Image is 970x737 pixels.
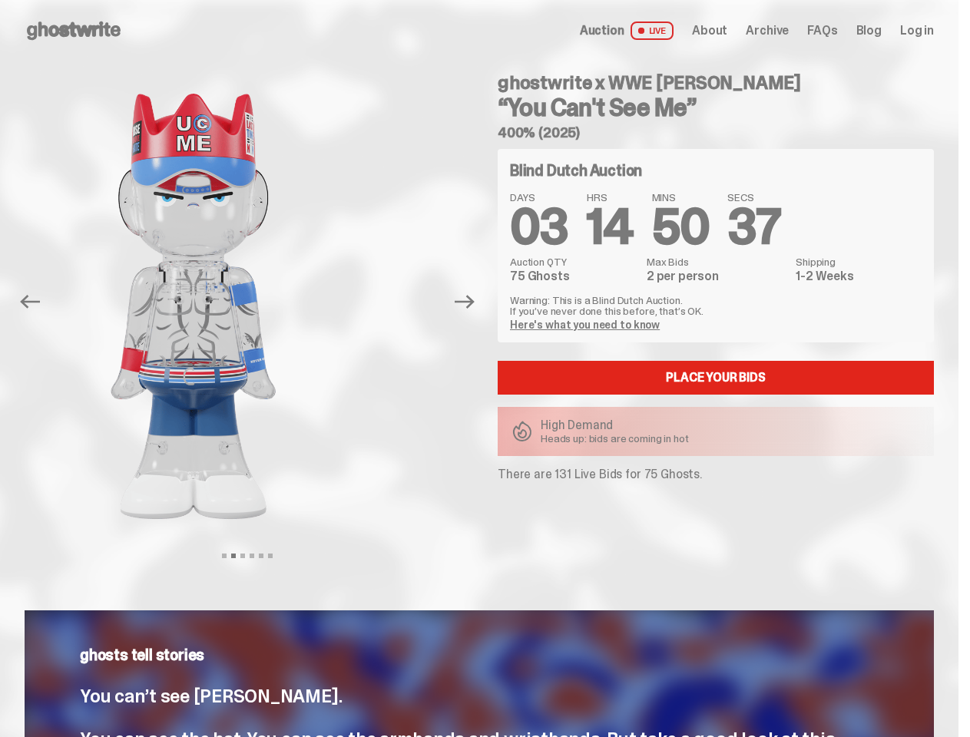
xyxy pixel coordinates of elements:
span: You can’t see [PERSON_NAME]. [80,684,342,708]
a: Here's what you need to know [510,318,660,332]
h4: ghostwrite x WWE [PERSON_NAME] [498,74,934,92]
button: View slide 1 [222,554,227,558]
a: FAQs [807,25,837,37]
a: Log in [900,25,934,37]
span: MINS [652,192,710,203]
span: 37 [727,195,780,259]
p: There are 131 Live Bids for 75 Ghosts. [498,468,934,481]
dd: 1-2 Weeks [796,270,922,283]
button: Next [448,285,482,319]
a: About [692,25,727,37]
span: SECS [727,192,780,203]
a: Auction LIVE [580,21,674,40]
button: View slide 3 [240,554,245,558]
a: Blog [856,25,882,37]
dt: Max Bids [647,256,786,267]
button: View slide 6 [268,554,273,558]
button: Previous [13,285,47,319]
p: ghosts tell stories [80,647,879,663]
button: View slide 4 [250,554,254,558]
dd: 75 Ghosts [510,270,637,283]
h3: “You Can't See Me” [498,95,934,120]
h4: Blind Dutch Auction [510,163,642,178]
span: LIVE [631,21,674,40]
p: Warning: This is a Blind Dutch Auction. If you’ve never done this before, that’s OK. [510,295,922,316]
button: View slide 5 [259,554,263,558]
span: DAYS [510,192,568,203]
dd: 2 per person [647,270,786,283]
span: HRS [587,192,634,203]
span: 14 [587,195,634,259]
h5: 400% (2025) [498,126,934,140]
dt: Shipping [796,256,922,267]
a: Place your Bids [498,361,934,395]
span: 50 [652,195,710,259]
span: Auction [580,25,624,37]
button: View slide 2 [231,554,236,558]
p: High Demand [541,419,689,431]
p: Heads up: bids are coming in hot [541,433,689,444]
dt: Auction QTY [510,256,637,267]
a: Archive [746,25,789,37]
img: John_Cena_Hero_3.png [443,61,835,551]
span: 03 [510,195,568,259]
